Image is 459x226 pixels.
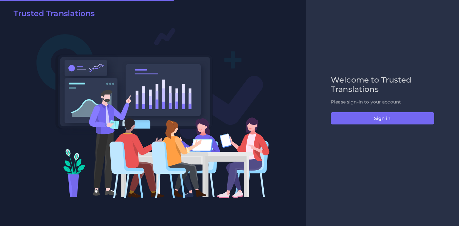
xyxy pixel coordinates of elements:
a: Trusted Translations [9,9,95,21]
p: Please sign-in to your account [331,99,434,105]
h2: Trusted Translations [14,9,95,18]
h2: Welcome to Trusted Translations [331,75,434,94]
img: Login V2 [36,27,270,198]
button: Sign in [331,112,434,124]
